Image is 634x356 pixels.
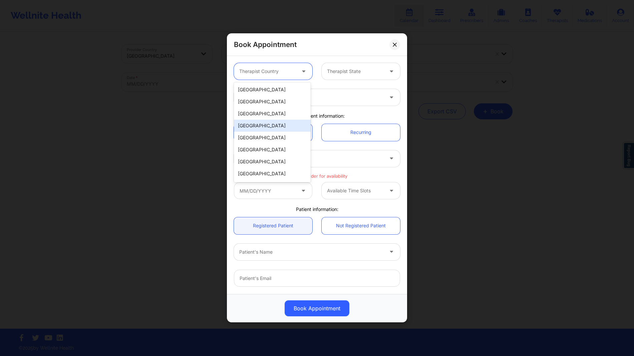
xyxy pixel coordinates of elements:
[234,132,311,144] div: [GEOGRAPHIC_DATA]
[234,120,311,132] div: [GEOGRAPHIC_DATA]
[229,113,405,119] div: Appointment information:
[234,180,311,192] div: [GEOGRAPHIC_DATA]
[229,206,405,213] div: Patient information:
[234,156,311,168] div: [GEOGRAPHIC_DATA]
[234,96,311,108] div: [GEOGRAPHIC_DATA]
[234,173,400,179] p: Select provider for availability
[322,217,400,234] a: Not Registered Patient
[285,301,349,317] button: Book Appointment
[234,217,312,234] a: Registered Patient
[234,270,400,287] input: Patient's Email
[234,108,311,120] div: [GEOGRAPHIC_DATA]
[234,144,311,156] div: [GEOGRAPHIC_DATA]
[234,168,311,180] div: [GEOGRAPHIC_DATA]
[322,124,400,141] a: Recurring
[234,182,312,199] input: MM/DD/YYYY
[234,84,311,96] div: [GEOGRAPHIC_DATA]
[234,40,297,49] h2: Book Appointment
